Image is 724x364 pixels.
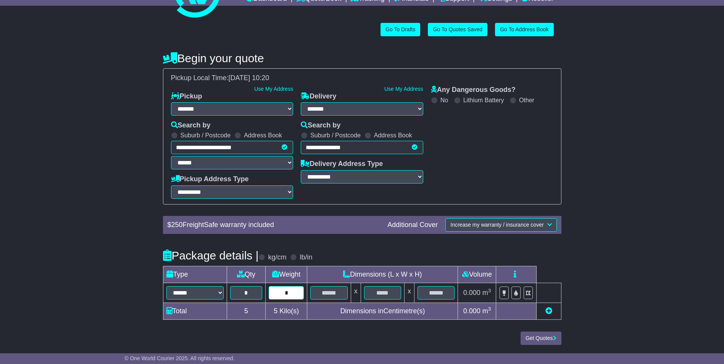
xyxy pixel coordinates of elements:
a: Go To Quotes Saved [428,23,487,36]
button: Increase my warranty / insurance cover [445,218,556,232]
label: Search by [171,121,211,130]
div: Additional Cover [384,221,442,229]
span: Increase my warranty / insurance cover [450,222,543,228]
label: Delivery Address Type [301,160,383,168]
label: lb/in [300,253,312,262]
label: kg/cm [268,253,286,262]
div: $ FreightSafe warranty included [164,221,384,229]
td: Volume [458,266,496,283]
a: Go To Drafts [381,23,420,36]
td: x [351,283,361,303]
a: Add new item [545,307,552,315]
label: Address Book [374,132,412,139]
sup: 3 [488,306,491,312]
a: Use My Address [384,86,423,92]
td: x [405,283,414,303]
h4: Begin your quote [163,52,561,64]
label: Address Book [244,132,282,139]
span: [DATE] 10:20 [229,74,269,82]
td: Dimensions in Centimetre(s) [307,303,458,319]
label: Lithium Battery [463,97,504,104]
td: 5 [227,303,266,319]
label: Any Dangerous Goods? [431,86,516,94]
span: 0.000 [463,307,481,315]
button: Get Quotes [521,332,561,345]
label: Pickup Address Type [171,175,249,184]
label: No [440,97,448,104]
sup: 3 [488,288,491,293]
label: Delivery [301,92,336,101]
td: Total [163,303,227,319]
label: Suburb / Postcode [181,132,231,139]
label: Search by [301,121,340,130]
td: Dimensions (L x W x H) [307,266,458,283]
span: 250 [171,221,183,229]
h4: Package details | [163,249,259,262]
a: Go To Address Book [495,23,553,36]
span: © One World Courier 2025. All rights reserved. [124,355,235,361]
td: Weight [266,266,307,283]
span: m [482,307,491,315]
a: Use My Address [254,86,293,92]
div: Pickup Local Time: [167,74,557,82]
td: Kilo(s) [266,303,307,319]
td: Qty [227,266,266,283]
span: 5 [274,307,277,315]
td: Type [163,266,227,283]
label: Other [519,97,534,104]
label: Pickup [171,92,202,101]
span: 0.000 [463,289,481,296]
label: Suburb / Postcode [310,132,361,139]
span: m [482,289,491,296]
